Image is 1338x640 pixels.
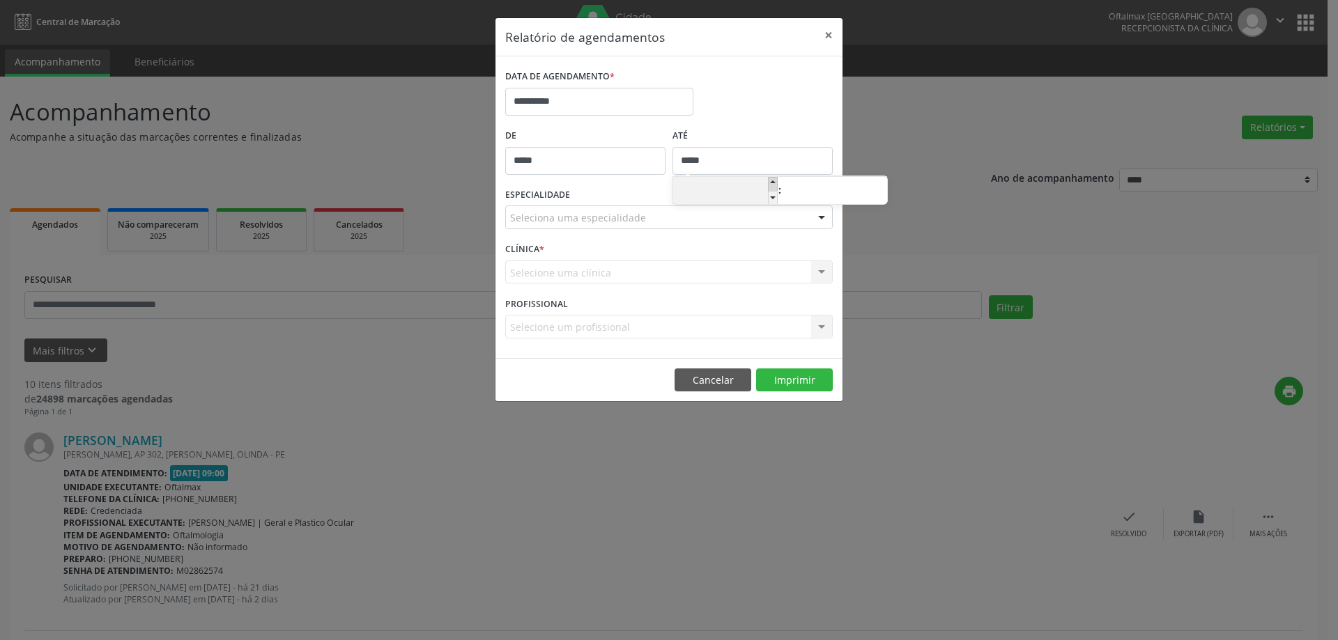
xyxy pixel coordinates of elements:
span: : [778,176,782,204]
label: PROFISSIONAL [505,293,568,315]
label: ESPECIALIDADE [505,185,570,206]
label: ATÉ [672,125,833,147]
label: De [505,125,666,147]
label: DATA DE AGENDAMENTO [505,66,615,88]
input: Hour [672,178,778,205]
button: Cancelar [675,368,751,392]
input: Minute [782,178,887,205]
span: Seleciona uma especialidade [510,210,646,225]
button: Close [815,18,843,52]
button: Imprimir [756,368,833,392]
h5: Relatório de agendamentos [505,28,665,46]
label: CLÍNICA [505,239,544,260]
